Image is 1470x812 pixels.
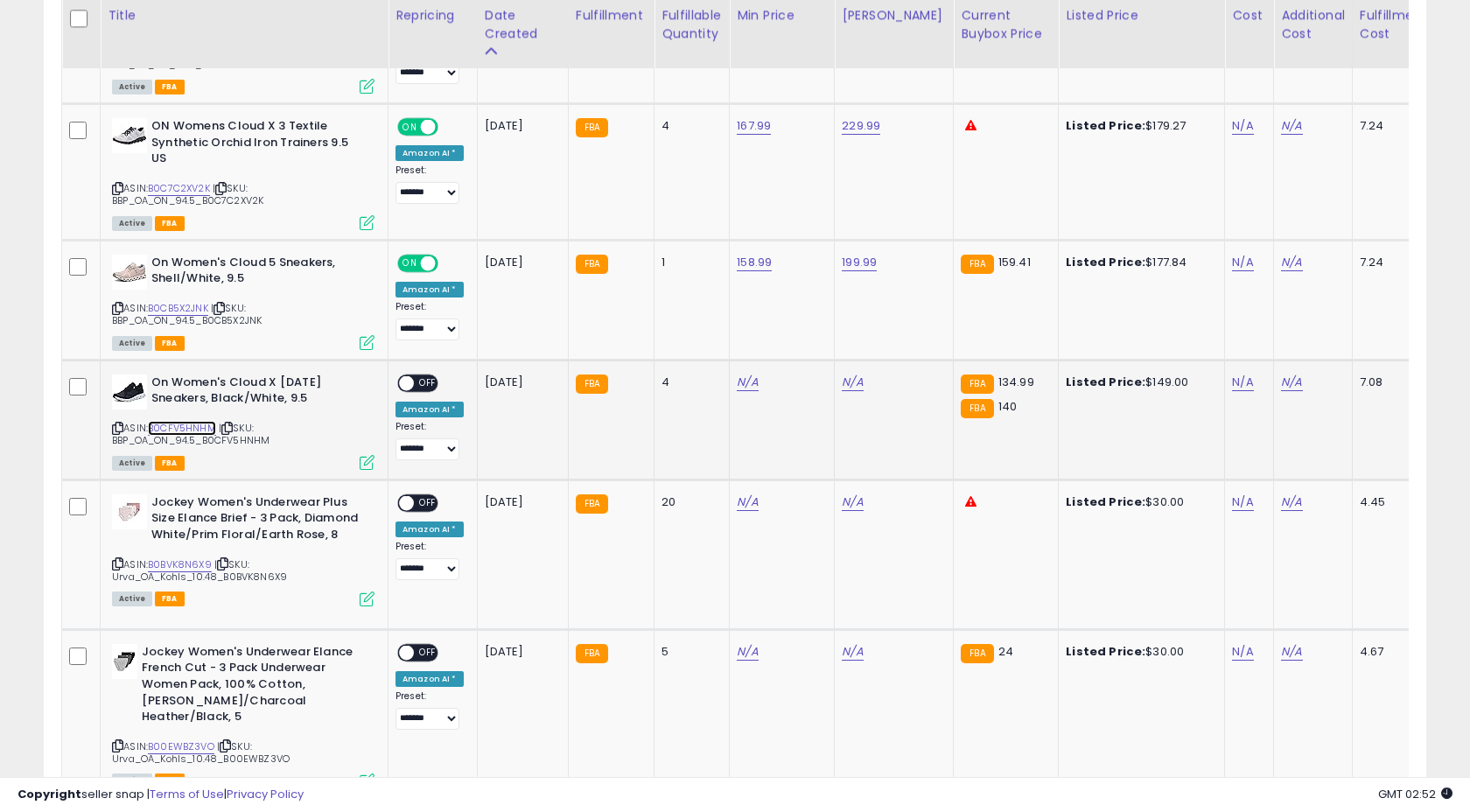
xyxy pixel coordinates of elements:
div: Date Created [485,6,561,43]
div: 1 [661,255,716,270]
b: Listed Price: [1066,254,1145,270]
span: ON [399,120,421,135]
span: FBA [155,336,185,351]
small: FBA [961,255,993,274]
span: | SKU: Urva_OA_Kohls_10.48_B00EWBZ3VO [112,739,290,766]
div: ASIN: [112,118,374,228]
img: 31UEbg44ctL._SL40_.jpg [112,494,147,529]
a: N/A [737,493,758,511]
small: FBA [961,399,993,418]
div: $177.84 [1066,255,1211,270]
a: N/A [1281,643,1302,661]
div: Cost [1232,6,1266,24]
div: Listed Price [1066,6,1217,24]
img: 41W32s3L3QL._SL40_.jpg [112,255,147,290]
div: Title [108,6,381,24]
a: N/A [1232,117,1253,135]
div: Additional Cost [1281,6,1345,43]
span: FBA [155,216,185,231]
small: FBA [961,644,993,663]
div: $30.00 [1066,644,1211,660]
span: | SKU: BBP_OA_ON_94.5_B0C7C2XV2K [112,181,263,207]
div: Preset: [395,164,464,204]
small: FBA [576,494,608,514]
a: N/A [842,493,863,511]
a: N/A [1232,254,1253,271]
b: Listed Price: [1066,493,1145,510]
span: OFF [414,375,442,390]
a: Terms of Use [150,786,224,802]
a: N/A [737,374,758,391]
div: Repricing [395,6,470,24]
small: FBA [576,118,608,137]
span: 140 [998,398,1017,415]
b: ON Womens Cloud X 3 Textile Synthetic Orchid Iron Trainers 9.5 US [151,118,364,171]
div: [DATE] [485,494,555,510]
img: 31DS2QHywxL._SL40_.jpg [112,374,147,409]
span: 159.41 [998,254,1031,270]
div: Preset: [395,301,464,340]
div: Preset: [395,541,464,580]
b: Jockey Women's Underwear Elance French Cut - 3 Pack Underwear Women Pack, 100% Cotton, [PERSON_NA... [142,644,354,730]
small: FBA [576,644,608,663]
div: [DATE] [485,255,555,270]
div: seller snap | | [17,787,304,803]
div: Amazon AI * [395,145,464,161]
div: 7.24 [1360,255,1421,270]
div: Fulfillment Cost [1360,6,1427,43]
a: N/A [1281,254,1302,271]
div: Amazon AI * [395,521,464,537]
a: N/A [1281,493,1302,511]
a: N/A [1232,493,1253,511]
a: Privacy Policy [227,786,304,802]
div: ASIN: [112,255,374,348]
img: 41WNPGVoqJL._SL40_.jpg [112,118,147,153]
span: | SKU: Urva_OA_Kohls_10.48_B0BVK8N6X9 [112,557,287,584]
div: Fulfillment [576,6,647,24]
div: Amazon AI * [395,402,464,417]
a: 199.99 [842,254,877,271]
div: 4 [661,118,716,134]
div: Amazon AI * [395,671,464,687]
a: B0C7C2XV2K [148,181,210,196]
span: FBA [155,80,185,94]
a: B0CB5X2JNK [148,301,208,316]
div: 4.67 [1360,644,1421,660]
span: All listings currently available for purchase on Amazon [112,216,152,231]
a: B0CFV5HNHM [148,421,216,436]
div: [PERSON_NAME] [842,6,946,24]
div: 20 [661,494,716,510]
b: On Women's Cloud 5 Sneakers, Shell/White, 9.5 [151,255,364,291]
a: N/A [842,374,863,391]
span: FBA [155,591,185,606]
div: 4.45 [1360,494,1421,510]
div: ASIN: [112,494,374,605]
span: All listings currently available for purchase on Amazon [112,80,152,94]
b: Listed Price: [1066,374,1145,390]
a: B00EWBZ3VO [148,739,214,754]
small: FBA [961,374,993,394]
span: OFF [414,496,442,511]
a: N/A [1281,117,1302,135]
div: $179.27 [1066,118,1211,134]
span: All listings currently available for purchase on Amazon [112,456,152,471]
b: Listed Price: [1066,643,1145,660]
span: All listings currently available for purchase on Amazon [112,336,152,351]
span: All listings currently available for purchase on Amazon [112,591,152,606]
span: OFF [414,645,442,660]
span: OFF [436,120,464,135]
small: FBA [576,255,608,274]
div: $30.00 [1066,494,1211,510]
div: Current Buybox Price [961,6,1051,43]
strong: Copyright [17,786,81,802]
a: 167.99 [737,117,771,135]
div: [DATE] [485,118,555,134]
div: 4 [661,374,716,390]
div: Amazon AI * [395,282,464,297]
span: | SKU: BBP_OA_ON_94.5_B0CB5X2JNK [112,301,262,327]
span: 24 [998,643,1013,660]
div: Fulfillable Quantity [661,6,722,43]
b: Listed Price: [1066,117,1145,134]
b: Jockey Women's Underwear Plus Size Elance Brief - 3 Pack, Diamond White/Prim Floral/Earth Rose, 8 [151,494,364,548]
a: B0BVK8N6X9 [148,557,212,572]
